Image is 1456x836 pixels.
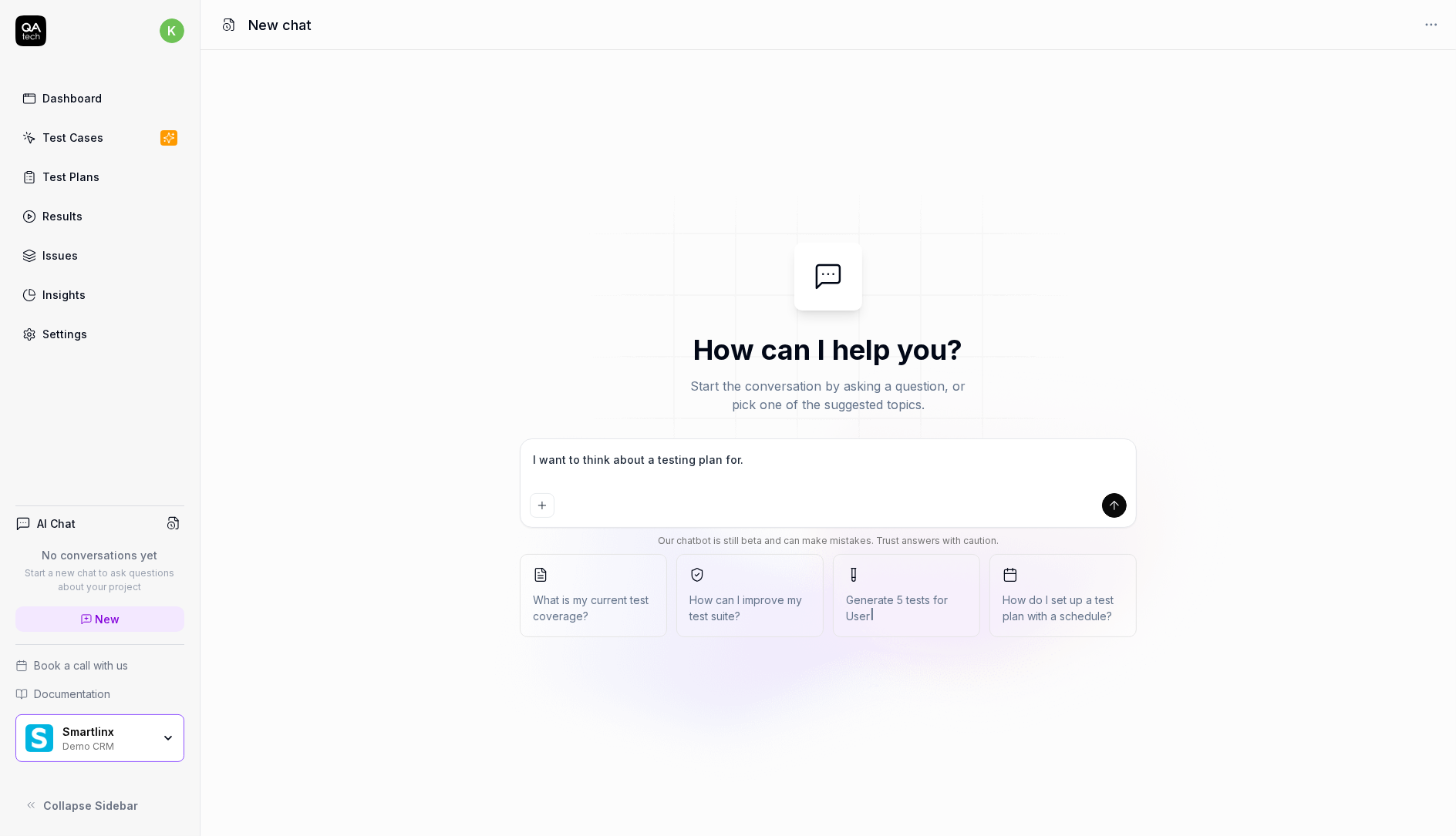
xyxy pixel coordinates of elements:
h1: New chat [248,15,312,35]
a: Settings [15,319,184,349]
span: Collapse Sidebar [43,797,138,814]
img: Smartlinx Logo [25,724,53,752]
span: What is my current test coverage? [533,592,654,624]
span: New [96,611,120,627]
button: How can I improve my test suite? [676,554,824,637]
a: Test Cases [15,123,184,153]
a: New [15,606,184,632]
a: Documentation [15,686,184,702]
span: Book a call with us [34,657,128,673]
div: Test Plans [42,169,99,185]
span: k [160,18,184,43]
div: Results [42,208,83,224]
p: Start a new chat to ask questions about your project [15,566,184,594]
button: Generate 5 tests forUser [833,554,980,637]
a: Dashboard [15,83,184,113]
div: Issues [42,247,78,264]
textarea: I want to think about a testing plan for. [530,448,1127,487]
span: How do I set up a test plan with a schedule? [1003,592,1124,624]
h4: AI Chat [37,515,76,532]
div: Our chatbot is still beta and can make mistakes. Trust answers with caution. [520,534,1137,548]
button: Collapse Sidebar [15,790,184,821]
div: Demo CRM [62,739,152,751]
a: Book a call with us [15,657,184,673]
div: Test Cases [42,129,103,146]
span: User [846,609,870,623]
div: Settings [42,326,87,342]
div: Insights [42,287,86,303]
a: Insights [15,280,184,310]
a: Results [15,201,184,231]
a: Issues [15,240,184,270]
button: How do I set up a test plan with a schedule? [989,554,1137,637]
p: No conversations yet [15,547,184,563]
span: Documentation [34,686,110,702]
div: Dashboard [42,90,102,106]
button: Smartlinx LogoSmartlinxDemo CRM [15,714,184,762]
div: Smartlinx [62,725,152,739]
button: What is my current test coverage? [520,554,667,637]
a: Test Plans [15,162,184,192]
button: Add attachment [530,493,554,518]
button: k [160,15,184,46]
span: Generate 5 tests for [846,592,967,624]
span: How can I improve my test suite? [689,592,811,624]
